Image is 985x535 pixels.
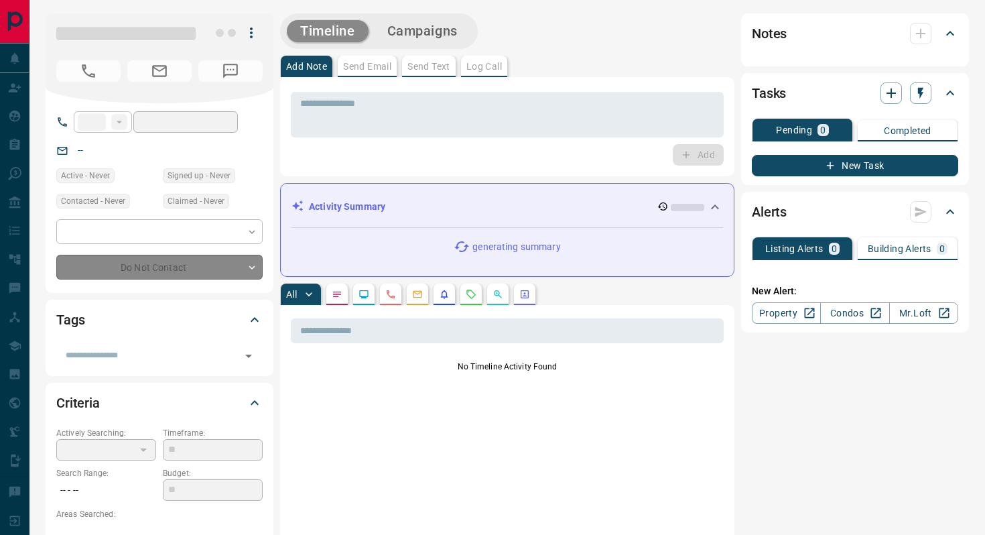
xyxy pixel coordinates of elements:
h2: Alerts [752,201,787,223]
p: Timeframe: [163,427,263,439]
p: Listing Alerts [765,244,824,253]
div: Tasks [752,77,958,109]
span: Active - Never [61,169,110,182]
svg: Calls [385,289,396,300]
p: No Timeline Activity Found [291,361,724,373]
p: Activity Summary [309,200,385,214]
div: Notes [752,17,958,50]
span: No Email [127,60,192,82]
p: New Alert: [752,284,958,298]
span: No Number [198,60,263,82]
div: Criteria [56,387,263,419]
p: All [286,290,297,299]
button: New Task [752,155,958,176]
a: -- [78,145,83,156]
p: generating summary [472,240,560,254]
svg: Opportunities [492,289,503,300]
svg: Notes [332,289,342,300]
h2: Criteria [56,392,100,414]
p: Actively Searching: [56,427,156,439]
svg: Emails [412,289,423,300]
p: 0 [820,125,826,135]
span: Claimed - Never [168,194,224,208]
p: 0 [939,244,945,253]
a: Mr.Loft [889,302,958,324]
p: Completed [884,126,931,135]
p: -- - -- [56,479,156,501]
p: Budget: [163,467,263,479]
button: Open [239,347,258,365]
span: Signed up - Never [168,169,231,182]
span: No Number [56,60,121,82]
div: Alerts [752,196,958,228]
div: Do Not Contact [56,255,263,280]
h2: Notes [752,23,787,44]
svg: Agent Actions [519,289,530,300]
div: Tags [56,304,263,336]
p: Add Note [286,62,327,71]
a: Property [752,302,821,324]
div: Activity Summary [291,194,723,219]
p: Building Alerts [868,244,931,253]
button: Timeline [287,20,369,42]
p: 0 [832,244,837,253]
p: Search Range: [56,467,156,479]
svg: Lead Browsing Activity [358,289,369,300]
svg: Listing Alerts [439,289,450,300]
p: Pending [776,125,812,135]
span: Contacted - Never [61,194,125,208]
svg: Requests [466,289,476,300]
p: Areas Searched: [56,508,263,520]
h2: Tasks [752,82,786,104]
button: Campaigns [374,20,471,42]
a: Condos [820,302,889,324]
h2: Tags [56,309,84,331]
